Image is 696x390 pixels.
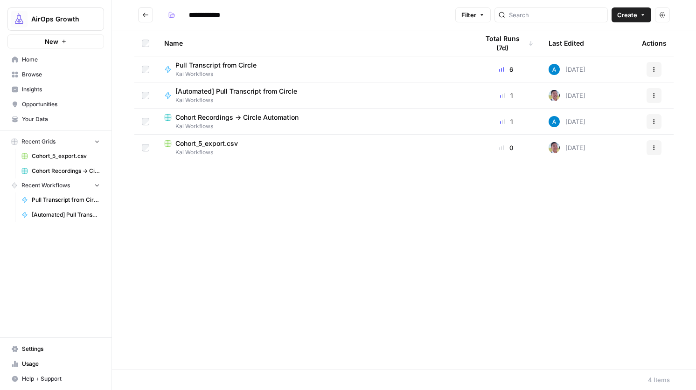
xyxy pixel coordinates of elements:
a: Insights [7,82,104,97]
a: Cohort_5_export.csvKai Workflows [164,139,464,157]
span: Filter [461,10,476,20]
a: Usage [7,356,104,371]
span: Recent Workflows [21,181,70,190]
input: Search [509,10,604,20]
div: Actions [642,30,667,56]
span: AirOps Growth [31,14,88,24]
span: Help + Support [22,375,100,383]
a: Home [7,52,104,67]
span: Create [617,10,637,20]
span: Pull Transcript from Circle [175,61,257,70]
button: New [7,34,104,48]
span: Home [22,55,100,64]
span: [Automated] Pull Transcript from Circle [Automated] [32,211,100,219]
div: 4 Items [648,375,670,384]
div: [DATE] [549,116,585,127]
span: [Automated] Pull Transcript from Circle [175,87,297,96]
div: 6 [479,65,534,74]
div: [DATE] [549,90,585,101]
span: Recent Grids [21,137,56,146]
button: Recent Grids [7,135,104,149]
button: Filter [455,7,491,22]
span: Cohort Recordings -> Circle Automation [175,113,299,122]
a: Pull Transcript from CircleKai Workflows [164,61,464,78]
span: Your Data [22,115,100,123]
span: Cohort Recordings -> Circle Automation [32,167,100,175]
div: [DATE] [549,64,585,75]
a: Your Data [7,112,104,127]
span: Pull Transcript from Circle [32,196,100,204]
span: Cohort_5_export.csv [32,152,100,160]
div: [DATE] [549,142,585,153]
span: Kai Workflows [175,96,305,104]
a: Cohort_5_export.csv [17,149,104,164]
a: Browse [7,67,104,82]
a: Cohort Recordings -> Circle Automation [17,164,104,178]
a: Cohort Recordings -> Circle AutomationKai Workflows [164,113,464,130]
button: Help + Support [7,371,104,386]
img: o3cqybgnmipr355j8nz4zpq1mc6x [549,116,560,127]
div: 0 [479,143,534,152]
div: 1 [479,117,534,126]
div: Name [164,30,464,56]
span: New [45,37,58,46]
button: Workspace: AirOps Growth [7,7,104,31]
button: Create [612,7,651,22]
span: Kai Workflows [175,70,264,78]
img: 99f2gcj60tl1tjps57nny4cf0tt1 [549,90,560,101]
div: 1 [479,91,534,100]
button: Go back [138,7,153,22]
div: Last Edited [549,30,584,56]
span: Kai Workflows [164,122,464,130]
span: Usage [22,360,100,368]
a: Settings [7,342,104,356]
span: Settings [22,345,100,353]
a: [Automated] Pull Transcript from Circle [Automated] [17,207,104,222]
a: Pull Transcript from Circle [17,192,104,207]
img: o3cqybgnmipr355j8nz4zpq1mc6x [549,64,560,75]
span: Insights [22,85,100,94]
div: Total Runs (7d) [479,30,534,56]
span: Opportunities [22,100,100,109]
a: [Automated] Pull Transcript from CircleKai Workflows [164,87,464,104]
img: AirOps Growth Logo [11,11,28,27]
a: Opportunities [7,97,104,112]
span: Kai Workflows [164,148,464,157]
img: 99f2gcj60tl1tjps57nny4cf0tt1 [549,142,560,153]
button: Recent Workflows [7,178,104,192]
span: Browse [22,70,100,79]
span: Cohort_5_export.csv [175,139,238,148]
